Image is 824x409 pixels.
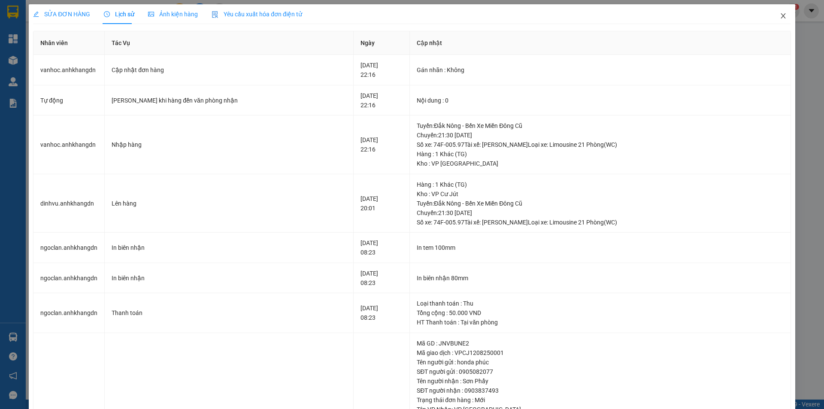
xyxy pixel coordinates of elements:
[410,31,791,55] th: Cập nhật
[112,243,346,252] div: In biên nhận
[360,269,403,288] div: [DATE] 08:23
[417,318,784,327] div: HT Thanh toán : Tại văn phòng
[417,180,784,189] div: Hàng : 1 Khác (TG)
[417,189,784,199] div: Kho : VP Cư Jút
[360,303,403,322] div: [DATE] 08:23
[417,308,784,318] div: Tổng cộng : 50.000 VND
[112,96,346,105] div: [PERSON_NAME] khi hàng đến văn phòng nhận
[417,96,784,105] div: Nội dung : 0
[104,11,134,18] span: Lịch sử
[112,199,346,208] div: Lên hàng
[33,263,105,294] td: ngoclan.anhkhangdn
[417,376,784,386] div: Tên người nhận : Sơn Phẩy
[33,31,105,55] th: Nhân viên
[417,121,784,149] div: Tuyến : Đắk Nông - Bến Xe Miền Đông Cũ Chuyến: 21:30 [DATE] Số xe: 74F-005.97 Tài xế: [PERSON_NAM...
[360,238,403,257] div: [DATE] 08:23
[417,367,784,376] div: SĐT người gửi : 0905082077
[104,11,110,17] span: clock-circle
[33,233,105,263] td: ngoclan.anhkhangdn
[212,11,218,18] img: icon
[148,11,154,17] span: picture
[417,348,784,357] div: Mã giao dịch : VPCJ1208250001
[148,11,198,18] span: Ảnh kiện hàng
[417,159,784,168] div: Kho : VP [GEOGRAPHIC_DATA]
[780,12,787,19] span: close
[417,149,784,159] div: Hàng : 1 Khác (TG)
[360,194,403,213] div: [DATE] 20:01
[417,299,784,308] div: Loại thanh toán : Thu
[33,11,90,18] span: SỬA ĐƠN HÀNG
[417,243,784,252] div: In tem 100mm
[112,140,346,149] div: Nhập hàng
[417,273,784,283] div: In biên nhận 80mm
[33,293,105,333] td: ngoclan.anhkhangdn
[112,308,346,318] div: Thanh toán
[354,31,410,55] th: Ngày
[417,395,784,405] div: Trạng thái đơn hàng : Mới
[33,11,39,17] span: edit
[33,174,105,233] td: dinhvu.anhkhangdn
[417,357,784,367] div: Tên người gửi : honda phúc
[360,135,403,154] div: [DATE] 22:16
[417,199,784,227] div: Tuyến : Đắk Nông - Bến Xe Miền Đông Cũ Chuyến: 21:30 [DATE] Số xe: 74F-005.97 Tài xế: [PERSON_NAM...
[417,65,784,75] div: Gán nhãn : Không
[33,55,105,85] td: vanhoc.anhkhangdn
[112,65,346,75] div: Cập nhật đơn hàng
[360,61,403,79] div: [DATE] 22:16
[417,386,784,395] div: SĐT người nhận : 0903837493
[417,339,784,348] div: Mã GD : JNVBUNE2
[105,31,354,55] th: Tác Vụ
[771,4,795,28] button: Close
[212,11,302,18] span: Yêu cầu xuất hóa đơn điện tử
[360,91,403,110] div: [DATE] 22:16
[33,85,105,116] td: Tự động
[112,273,346,283] div: In biên nhận
[33,115,105,174] td: vanhoc.anhkhangdn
